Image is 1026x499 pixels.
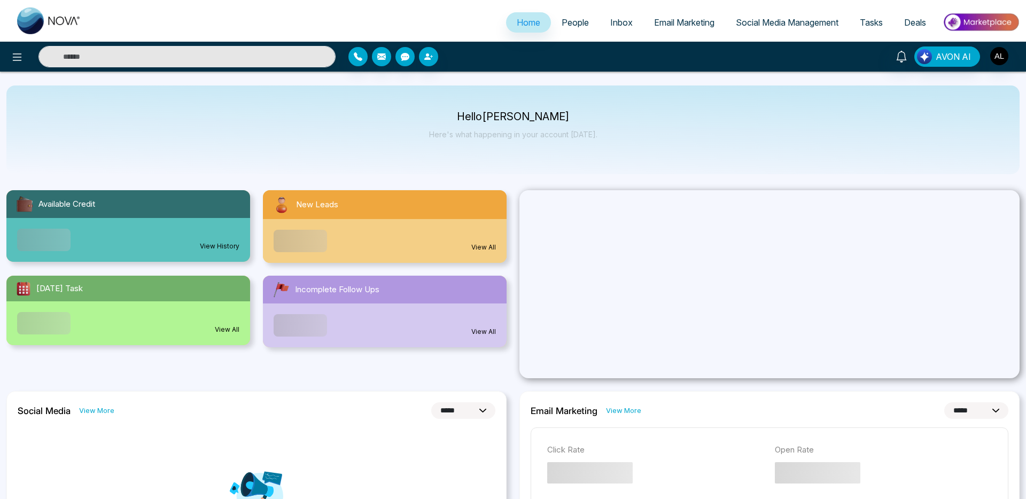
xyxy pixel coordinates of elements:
span: AVON AI [936,50,971,63]
span: Available Credit [38,198,95,210]
a: Social Media Management [725,12,849,33]
a: Deals [893,12,937,33]
span: Deals [904,17,926,28]
h2: Social Media [18,406,71,416]
span: Tasks [860,17,883,28]
img: newLeads.svg [271,194,292,215]
p: Open Rate [775,444,992,456]
a: View All [471,327,496,337]
a: Home [506,12,551,33]
a: People [551,12,600,33]
p: Hello [PERSON_NAME] [429,112,597,121]
img: todayTask.svg [15,280,32,297]
a: View More [606,406,641,416]
span: Inbox [610,17,633,28]
p: Here's what happening in your account [DATE]. [429,130,597,139]
a: Tasks [849,12,893,33]
span: People [562,17,589,28]
p: Click Rate [547,444,764,456]
span: Incomplete Follow Ups [295,284,379,296]
img: followUps.svg [271,280,291,299]
a: View All [471,243,496,252]
img: Lead Flow [917,49,932,64]
img: availableCredit.svg [15,194,34,214]
a: Inbox [600,12,643,33]
a: View All [215,325,239,334]
span: Email Marketing [654,17,714,28]
h2: Email Marketing [531,406,597,416]
a: View History [200,241,239,251]
a: New LeadsView All [256,190,513,263]
span: Home [517,17,540,28]
img: User Avatar [990,47,1008,65]
img: Market-place.gif [942,10,1020,34]
button: AVON AI [914,46,980,67]
a: Email Marketing [643,12,725,33]
a: Incomplete Follow UpsView All [256,276,513,347]
img: Nova CRM Logo [17,7,81,34]
span: Social Media Management [736,17,838,28]
span: [DATE] Task [36,283,83,295]
span: New Leads [296,199,338,211]
a: View More [79,406,114,416]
